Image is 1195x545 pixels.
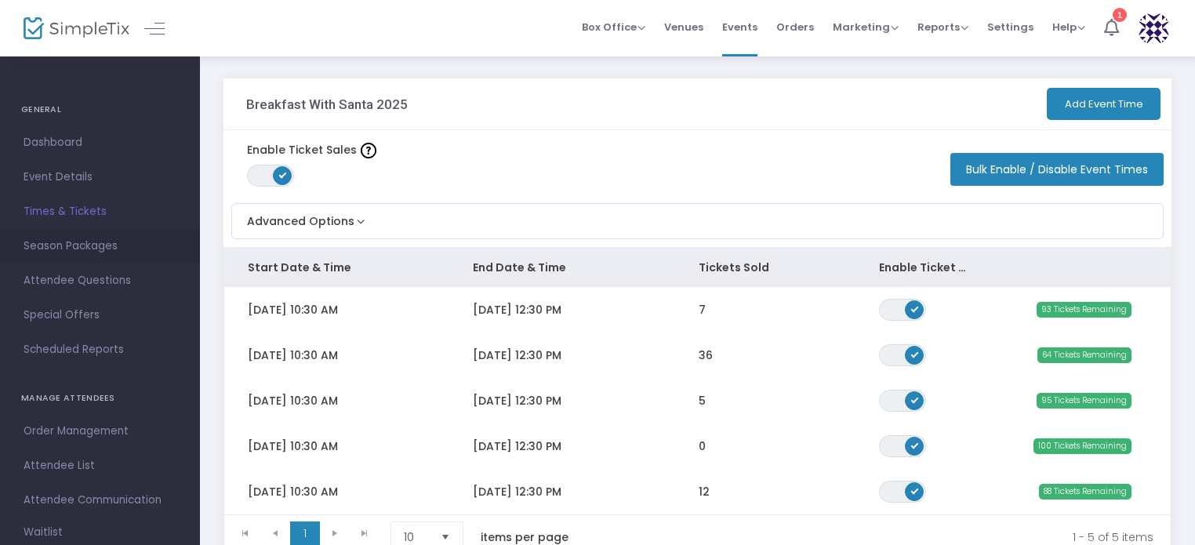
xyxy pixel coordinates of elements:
span: ON [910,395,918,403]
button: Advanced Options [232,204,369,230]
span: Scheduled Reports [24,340,176,360]
h4: GENERAL [21,94,179,125]
button: Add Event Time [1047,88,1160,120]
label: items per page [481,529,568,545]
span: ON [279,171,287,179]
h3: Breakfast With Santa 2025 [246,96,408,112]
span: 0 [699,438,706,454]
span: Times & Tickets [24,202,176,222]
span: Event Details [24,167,176,187]
span: ON [910,304,918,312]
span: 7 [699,302,706,318]
span: Waitlist [24,525,63,540]
div: Data table [224,248,1171,514]
span: Marketing [833,20,899,35]
span: Help [1052,20,1085,35]
span: [DATE] 12:30 PM [473,302,561,318]
span: 93 Tickets Remaining [1037,302,1131,318]
span: Season Packages [24,236,176,256]
span: [DATE] 10:30 AM [248,393,338,409]
span: 64 Tickets Remaining [1037,347,1131,363]
div: 1 [1113,8,1127,22]
span: Attendee List [24,456,176,476]
span: [DATE] 12:30 PM [473,484,561,500]
span: 12 [699,484,710,500]
span: Dashboard [24,133,176,153]
span: [DATE] 12:30 PM [473,393,561,409]
span: 10 [404,529,428,545]
span: 88 Tickets Remaining [1039,484,1131,500]
h4: MANAGE ATTENDEES [21,383,179,414]
button: Bulk Enable / Disable Event Times [950,153,1164,186]
span: Attendee Questions [24,271,176,291]
span: Events [722,7,757,47]
span: ON [910,486,918,494]
span: Venues [664,7,703,47]
img: question-mark [361,143,376,158]
span: [DATE] 10:30 AM [248,302,338,318]
span: 95 Tickets Remaining [1037,393,1131,409]
span: [DATE] 10:30 AM [248,347,338,363]
span: Special Offers [24,305,176,325]
th: Tickets Sold [675,248,855,287]
span: 36 [699,347,713,363]
span: ON [910,441,918,449]
th: End Date & Time [449,248,674,287]
th: Start Date & Time [224,248,449,287]
span: Orders [776,7,814,47]
th: Enable Ticket Sales [855,248,990,287]
span: 5 [699,393,706,409]
span: [DATE] 12:30 PM [473,438,561,454]
span: [DATE] 10:30 AM [248,438,338,454]
span: Reports [917,20,968,35]
span: ON [910,350,918,358]
span: Box Office [582,20,645,35]
label: Enable Ticket Sales [247,142,376,158]
span: Settings [987,7,1033,47]
span: 100 Tickets Remaining [1033,438,1131,454]
span: Attendee Communication [24,490,176,510]
span: [DATE] 12:30 PM [473,347,561,363]
span: [DATE] 10:30 AM [248,484,338,500]
span: Order Management [24,421,176,441]
span: Page 1 [290,521,320,545]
